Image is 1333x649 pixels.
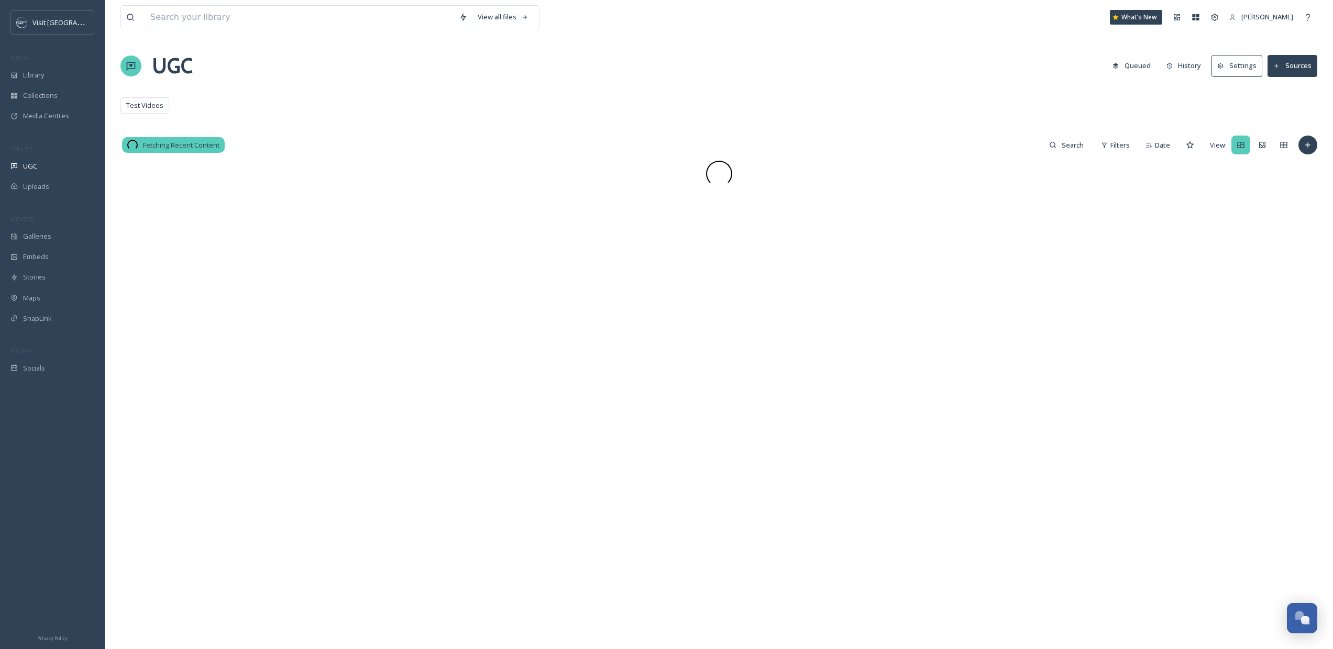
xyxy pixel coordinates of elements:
[126,100,163,110] span: Test Videos
[23,363,45,373] span: Socials
[143,140,219,150] span: Fetching Recent Content
[37,635,68,642] span: Privacy Policy
[1224,7,1298,27] a: [PERSON_NAME]
[1161,55,1207,76] button: History
[10,347,31,355] span: SOCIALS
[1107,55,1161,76] a: Queued
[1241,12,1293,21] span: [PERSON_NAME]
[37,631,68,644] a: Privacy Policy
[1155,140,1170,150] span: Date
[23,231,51,241] span: Galleries
[1107,55,1156,76] button: Queued
[1056,135,1090,155] input: Search
[23,272,46,282] span: Stories
[145,6,454,29] input: Search your library
[23,111,69,121] span: Media Centres
[1110,10,1162,25] a: What's New
[1287,603,1317,633] button: Open Chat
[1210,140,1227,150] span: View:
[23,182,49,192] span: Uploads
[23,70,44,80] span: Library
[23,91,58,100] span: Collections
[23,161,37,171] span: UGC
[1211,55,1262,76] button: Settings
[17,17,27,28] img: c3es6xdrejuflcaqpovn.png
[32,17,114,27] span: Visit [GEOGRAPHIC_DATA]
[152,50,193,82] a: UGC
[1110,140,1130,150] span: Filters
[1161,55,1212,76] a: History
[10,54,29,62] span: MEDIA
[1268,55,1317,76] button: Sources
[10,145,33,153] span: COLLECT
[23,252,49,262] span: Embeds
[23,314,52,323] span: SnapLink
[23,293,40,303] span: Maps
[10,215,35,223] span: WIDGETS
[1211,55,1268,76] a: Settings
[472,7,534,27] a: View all files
